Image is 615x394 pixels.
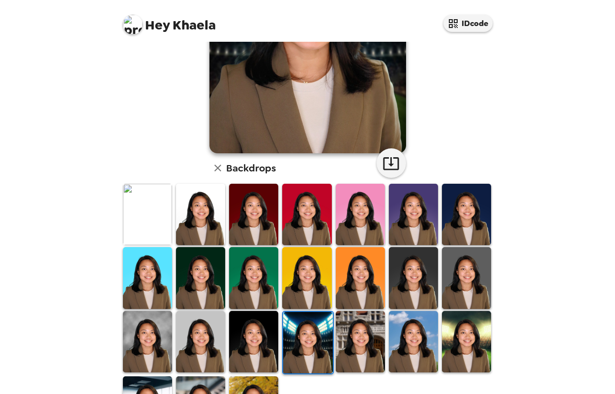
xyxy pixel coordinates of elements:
[123,15,143,34] img: profile pic
[123,10,216,32] span: Khaela
[226,160,276,176] h6: Backdrops
[123,184,172,245] img: Original
[145,16,170,34] span: Hey
[443,15,493,32] button: IDcode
